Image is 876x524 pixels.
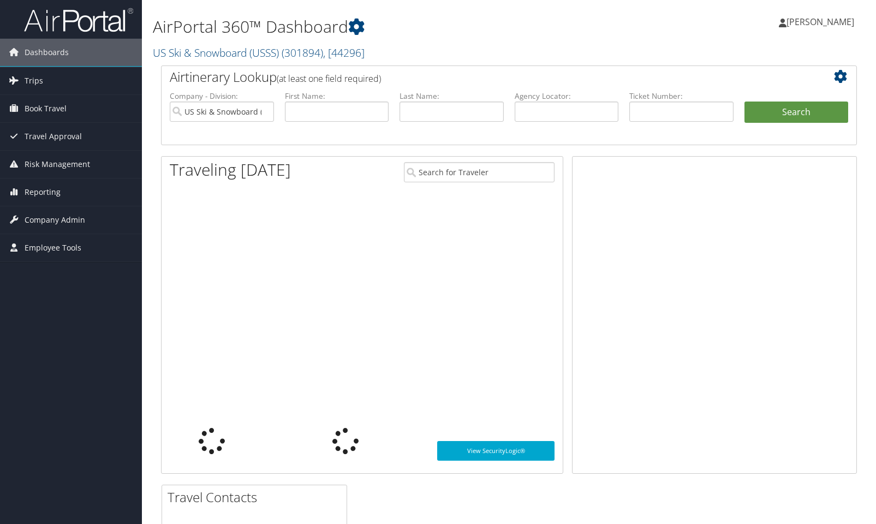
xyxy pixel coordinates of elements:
label: Last Name: [400,91,504,102]
label: First Name: [285,91,389,102]
a: [PERSON_NAME] [779,5,865,38]
a: View SecurityLogic® [437,441,555,461]
h2: Travel Contacts [168,488,347,507]
input: Search for Traveler [404,162,555,182]
span: , [ 44296 ] [323,45,365,60]
label: Agency Locator: [515,91,619,102]
span: Employee Tools [25,234,81,261]
label: Ticket Number: [629,91,734,102]
span: (at least one field required) [277,73,381,85]
h1: AirPortal 360™ Dashboard [153,15,628,38]
span: ( 301894 ) [282,45,323,60]
a: US Ski & Snowboard (USSS) [153,45,365,60]
span: Company Admin [25,206,85,234]
label: Company - Division: [170,91,274,102]
span: Risk Management [25,151,90,178]
span: [PERSON_NAME] [786,16,854,28]
img: airportal-logo.png [24,7,133,33]
h1: Traveling [DATE] [170,158,291,181]
h2: Airtinerary Lookup [170,68,790,86]
span: Book Travel [25,95,67,122]
span: Travel Approval [25,123,82,150]
button: Search [744,102,849,123]
span: Dashboards [25,39,69,66]
span: Reporting [25,178,61,206]
span: Trips [25,67,43,94]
